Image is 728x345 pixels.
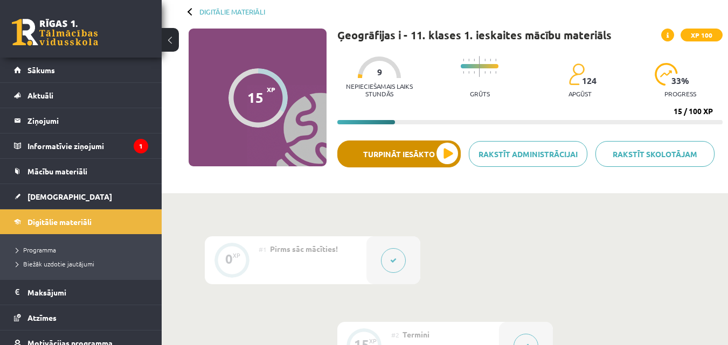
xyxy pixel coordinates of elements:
[259,245,267,254] span: #1
[369,338,377,344] div: XP
[16,259,94,268] span: Biežāk uzdotie jautājumi
[495,59,496,61] img: icon-short-line-57e1e144782c952c97e751825c79c345078a6d821885a25fce030b3d8c18986b.svg
[474,71,475,74] img: icon-short-line-57e1e144782c952c97e751825c79c345078a6d821885a25fce030b3d8c18986b.svg
[568,63,584,86] img: students-c634bb4e5e11cddfef0936a35e636f08e4e9abd3cc4e673bd6f9a4125e45ecb1.svg
[267,86,275,93] span: XP
[474,59,475,61] img: icon-short-line-57e1e144782c952c97e751825c79c345078a6d821885a25fce030b3d8c18986b.svg
[403,329,429,339] span: Termini
[468,59,469,61] img: icon-short-line-57e1e144782c952c97e751825c79c345078a6d821885a25fce030b3d8c18986b.svg
[490,71,491,74] img: icon-short-line-57e1e144782c952c97e751825c79c345078a6d821885a25fce030b3d8c18986b.svg
[337,82,421,97] p: Nepieciešamais laiks stundās
[14,184,148,209] a: [DEMOGRAPHIC_DATA]
[16,245,151,255] a: Programma
[27,280,148,305] legend: Maksājumi
[27,90,53,100] span: Aktuāli
[134,139,148,153] i: 1
[16,245,56,254] span: Programma
[484,59,486,61] img: icon-short-line-57e1e144782c952c97e751825c79c345078a6d821885a25fce030b3d8c18986b.svg
[27,65,55,75] span: Sākums
[391,330,399,339] span: #2
[14,133,148,158] a: Informatīvie ziņojumi1
[470,90,490,97] p: Grūts
[225,254,233,264] div: 0
[490,59,491,61] img: icon-short-line-57e1e144782c952c97e751825c79c345078a6d821885a25fce030b3d8c18986b.svg
[337,140,461,167] button: Turpināt iesākto
[27,108,148,133] legend: Ziņojumi
[14,108,148,133] a: Ziņojumi
[664,90,696,97] p: progress
[681,29,723,41] span: XP 100
[484,71,486,74] img: icon-short-line-57e1e144782c952c97e751825c79c345078a6d821885a25fce030b3d8c18986b.svg
[14,58,148,82] a: Sākums
[27,133,148,158] legend: Informatīvie ziņojumi
[247,89,264,105] div: 15
[377,67,382,77] span: 9
[671,76,690,86] span: 33 %
[27,313,57,322] span: Atzīmes
[337,29,612,41] h1: Ģeogrāfijas i - 11. klases 1. ieskaites mācību materiāls
[463,59,464,61] img: icon-short-line-57e1e144782c952c97e751825c79c345078a6d821885a25fce030b3d8c18986b.svg
[14,83,148,108] a: Aktuāli
[463,71,464,74] img: icon-short-line-57e1e144782c952c97e751825c79c345078a6d821885a25fce030b3d8c18986b.svg
[14,305,148,330] a: Atzīmes
[12,19,98,46] a: Rīgas 1. Tālmācības vidusskola
[27,192,112,201] span: [DEMOGRAPHIC_DATA]
[16,259,151,269] a: Biežāk uzdotie jautājumi
[27,217,92,227] span: Digitālie materiāli
[14,280,148,305] a: Maksājumi
[27,166,87,176] span: Mācību materiāli
[655,63,678,86] img: icon-progress-161ccf0a02000e728c5f80fcf4c31c7af3da0e1684b2b1d7c360e028c24a22f1.svg
[495,71,496,74] img: icon-short-line-57e1e144782c952c97e751825c79c345078a6d821885a25fce030b3d8c18986b.svg
[469,141,588,167] a: Rakstīt administrācijai
[595,141,715,167] a: Rakstīt skolotājam
[270,244,338,254] span: Pirms sāc mācīties!
[582,76,597,86] span: 124
[233,252,240,258] div: XP
[199,8,265,16] a: Digitālie materiāli
[14,209,148,234] a: Digitālie materiāli
[568,90,592,97] p: apgūst
[468,71,469,74] img: icon-short-line-57e1e144782c952c97e751825c79c345078a6d821885a25fce030b3d8c18986b.svg
[14,159,148,184] a: Mācību materiāli
[479,56,480,77] img: icon-long-line-d9ea69661e0d244f92f715978eff75569469978d946b2353a9bb055b3ed8787d.svg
